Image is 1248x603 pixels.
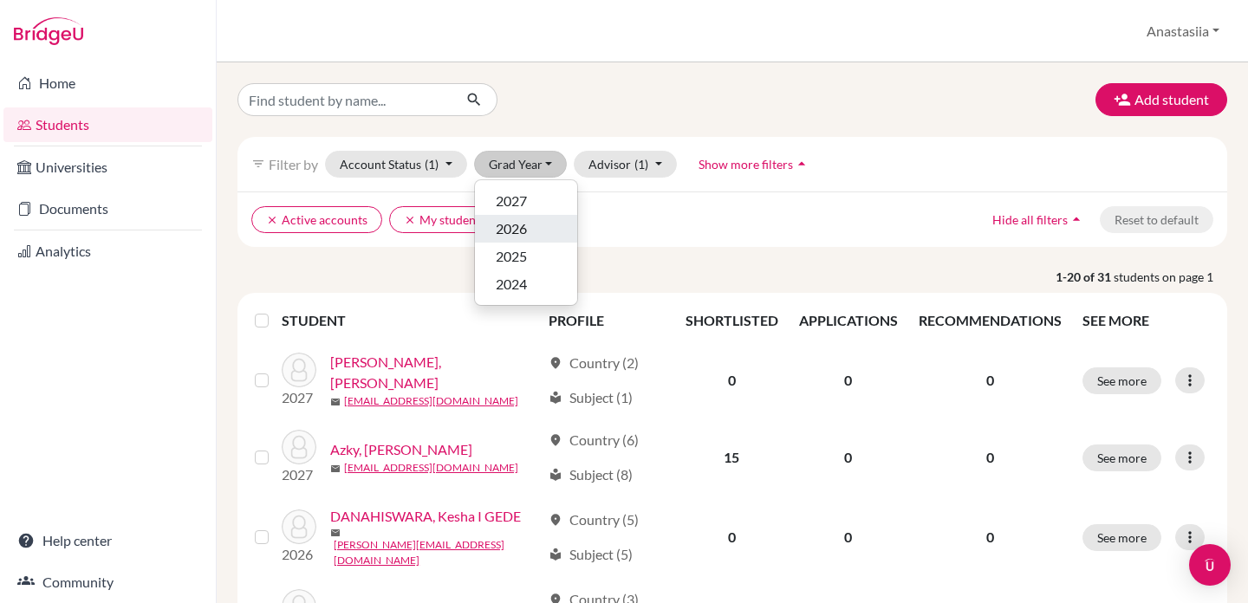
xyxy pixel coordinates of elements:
div: Grad Year [474,179,578,306]
img: Bridge-U [14,17,83,45]
button: 2024 [475,270,577,298]
span: (1) [634,157,648,172]
span: location_on [549,433,562,447]
th: SEE MORE [1072,300,1220,341]
p: 0 [919,447,1062,468]
button: Reset to default [1100,206,1213,233]
div: Country (2) [549,353,639,373]
button: See more [1082,367,1161,394]
a: Analytics [3,234,212,269]
td: 0 [789,419,908,496]
div: Open Intercom Messenger [1189,544,1231,586]
div: Subject (1) [549,387,633,408]
span: Show more filters [699,157,793,172]
button: Grad Year [474,151,568,178]
button: 2027 [475,187,577,215]
p: 0 [919,370,1062,391]
span: Filter by [269,156,318,172]
img: DANAHISWARA, Kesha I GEDE [282,509,316,544]
a: Help center [3,523,212,558]
span: mail [330,528,341,538]
i: clear [266,214,278,226]
a: Home [3,66,212,100]
a: Community [3,565,212,600]
div: Country (5) [549,509,639,530]
span: local_library [549,391,562,405]
span: Hide all filters [992,212,1068,227]
span: 2024 [496,274,527,295]
button: Add student [1095,83,1227,116]
button: clearActive accounts [251,206,382,233]
span: local_library [549,548,562,561]
button: 2026 [475,215,577,243]
img: Athaya, Nailah Shafa [282,353,316,387]
button: Advisor(1) [574,151,677,178]
span: students on page 1 [1114,268,1227,286]
i: arrow_drop_up [1068,211,1085,228]
button: Show more filtersarrow_drop_up [684,151,825,178]
span: location_on [549,356,562,370]
img: Azky, Maisha Samanatha [282,430,316,464]
td: 15 [675,419,789,496]
span: mail [330,397,341,407]
a: Students [3,107,212,142]
th: STUDENT [282,300,538,341]
th: APPLICATIONS [789,300,908,341]
span: mail [330,464,341,474]
i: filter_list [251,157,265,171]
a: DANAHISWARA, Kesha I GEDE [330,506,521,527]
span: (1) [425,157,439,172]
button: Account Status(1) [325,151,467,178]
button: See more [1082,444,1161,471]
span: 2027 [496,191,527,211]
a: Documents [3,191,212,226]
p: 0 [919,527,1062,548]
i: clear [404,214,416,226]
a: [EMAIL_ADDRESS][DOMAIN_NAME] [344,393,518,409]
a: [PERSON_NAME][EMAIL_ADDRESS][DOMAIN_NAME] [334,537,541,568]
th: RECOMMENDATIONS [908,300,1072,341]
input: Find student by name... [237,83,452,116]
th: SHORTLISTED [675,300,789,341]
button: 2025 [475,243,577,270]
a: Universities [3,150,212,185]
div: Subject (8) [549,464,633,485]
p: 2026 [282,544,316,565]
i: arrow_drop_up [793,155,810,172]
td: 0 [675,341,789,419]
td: 0 [789,496,908,579]
p: 2027 [282,464,316,485]
a: [PERSON_NAME], [PERSON_NAME] [330,352,541,393]
span: local_library [549,468,562,482]
a: Azky, [PERSON_NAME] [330,439,472,460]
td: 0 [789,341,908,419]
strong: 1-20 of 31 [1056,268,1114,286]
button: Anastasiia [1139,15,1227,48]
span: location_on [549,513,562,527]
div: Subject (5) [549,544,633,565]
th: PROFILE [538,300,674,341]
div: Country (6) [549,430,639,451]
button: Hide all filtersarrow_drop_up [978,206,1100,233]
p: 2027 [282,387,316,408]
button: See more [1082,524,1161,551]
span: 2025 [496,246,527,267]
button: clearMy students [389,206,500,233]
td: 0 [675,496,789,579]
span: 2026 [496,218,527,239]
a: [EMAIL_ADDRESS][DOMAIN_NAME] [344,460,518,476]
